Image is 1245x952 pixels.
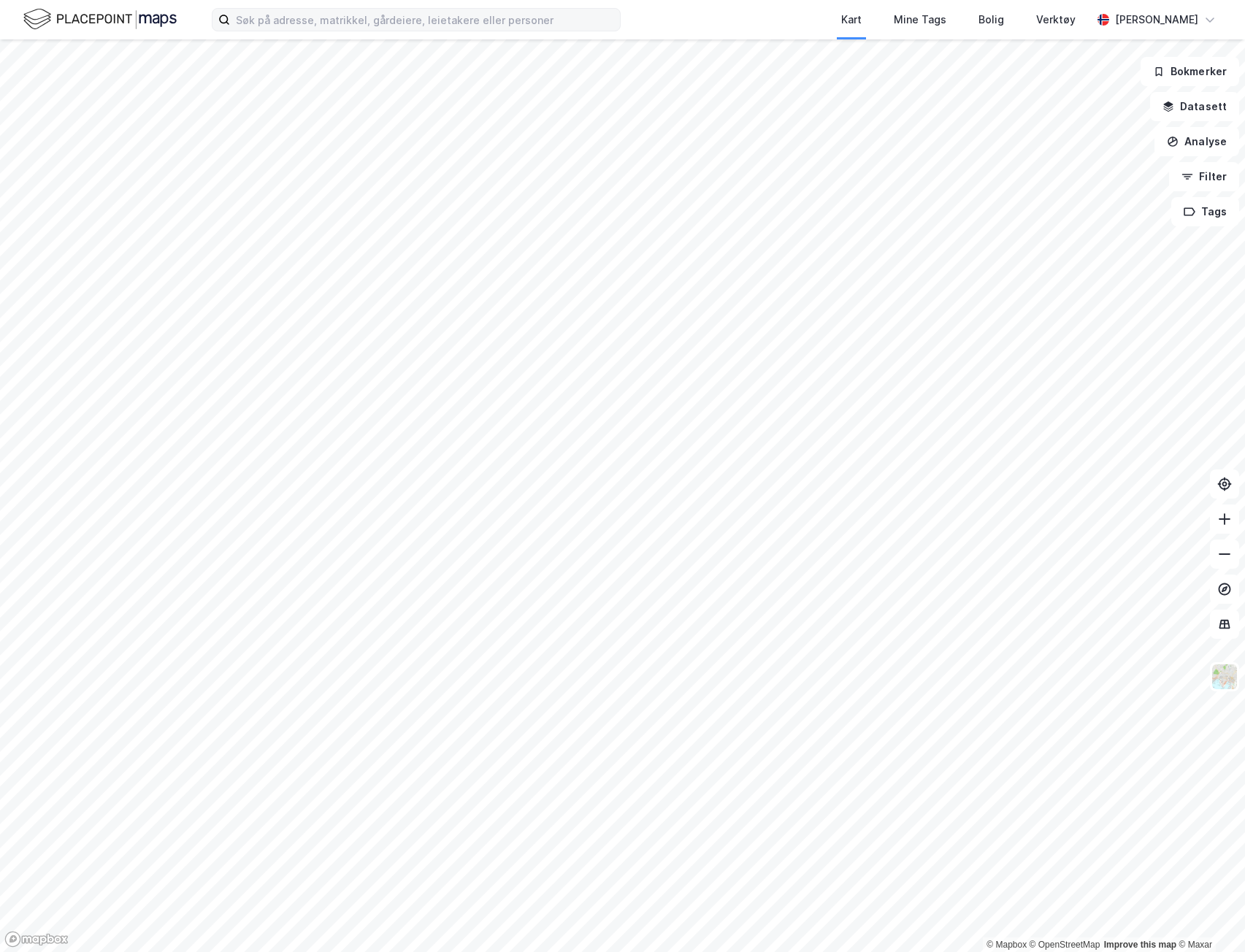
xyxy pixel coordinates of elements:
[1154,127,1239,156] button: Analyse
[1169,162,1239,191] button: Filter
[4,931,69,948] a: Mapbox homepage
[1172,882,1245,952] div: Kontrollprogram for chat
[978,11,1004,28] div: Bolig
[1036,11,1076,28] div: Verktøy
[987,940,1027,950] a: Mapbox
[1104,940,1176,950] a: Improve this map
[230,9,620,31] input: Søk på adresse, matrikkel, gårdeiere, leietakere eller personer
[23,7,177,32] img: logo.f888ab2527a4732fd821a326f86c7f29.svg
[1141,57,1239,86] button: Bokmerker
[1172,882,1245,952] iframe: Chat Widget
[1030,940,1100,950] a: OpenStreetMap
[1150,92,1239,121] button: Datasett
[1115,11,1198,28] div: [PERSON_NAME]
[894,11,946,28] div: Mine Tags
[841,11,862,28] div: Kart
[1211,663,1238,691] img: Z
[1171,197,1239,226] button: Tags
